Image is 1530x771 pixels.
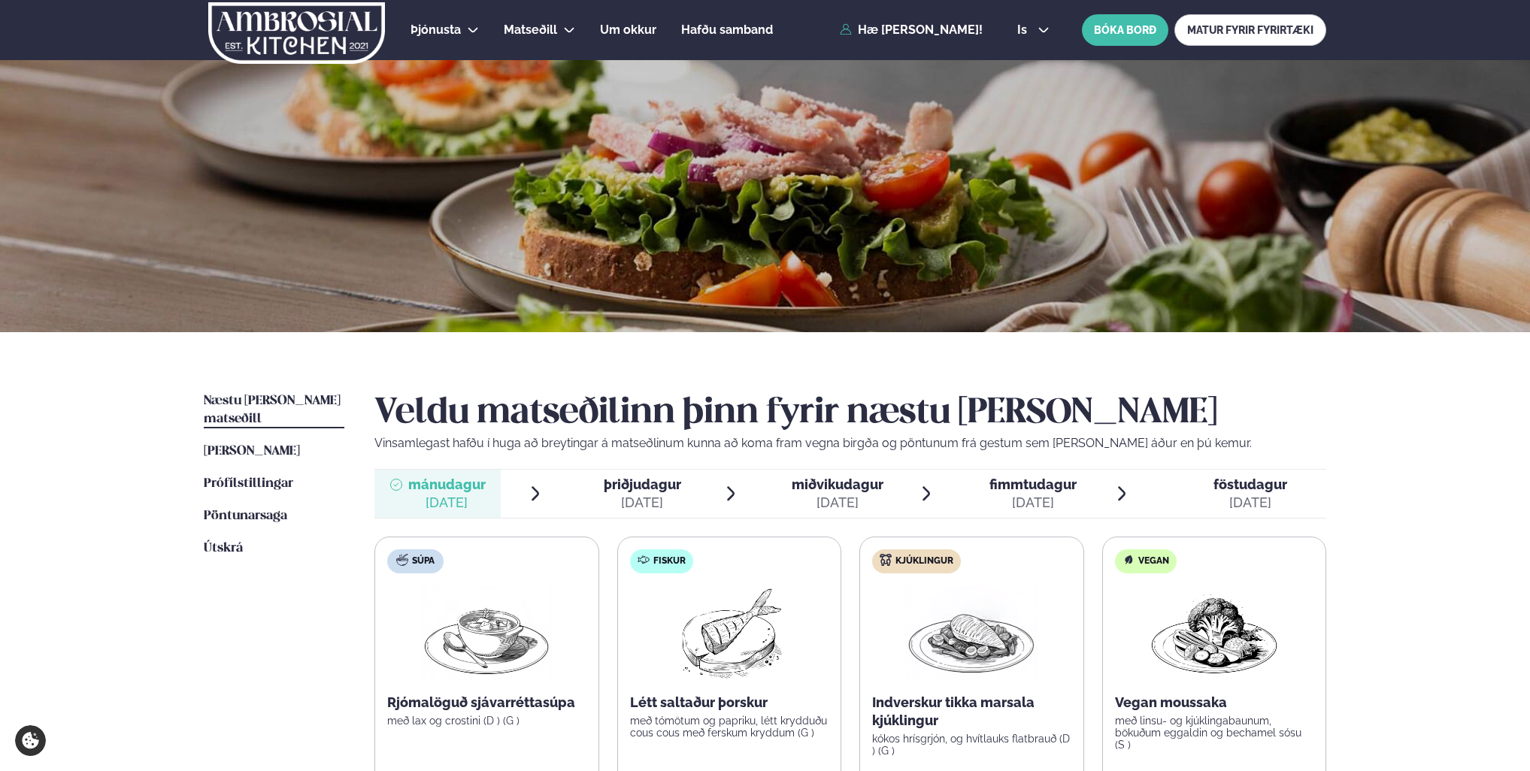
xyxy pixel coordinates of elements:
span: [PERSON_NAME] [204,445,300,458]
span: Hafðu samband [681,23,773,37]
p: Vinsamlegast hafðu í huga að breytingar á matseðlinum kunna að koma fram vegna birgða og pöntunum... [374,434,1326,452]
span: Um okkur [600,23,656,37]
a: Cookie settings [15,725,46,756]
span: Útskrá [204,542,243,555]
span: Prófílstillingar [204,477,293,490]
span: miðvikudagur [792,476,883,492]
p: Vegan moussaka [1115,694,1314,712]
button: is [1005,24,1062,36]
p: með tómötum og papriku, létt krydduðu cous cous með ferskum kryddum (G ) [630,715,829,739]
div: [DATE] [408,494,486,512]
p: með linsu- og kjúklingabaunum, bökuðum eggaldin og bechamel sósu (S ) [1115,715,1314,751]
span: mánudagur [408,476,486,492]
img: Soup.png [420,585,553,682]
span: Kjúklingur [895,555,953,567]
a: Prófílstillingar [204,475,293,493]
span: föstudagur [1213,476,1287,492]
div: [DATE] [792,494,883,512]
span: Súpa [412,555,435,567]
span: Matseðill [504,23,557,37]
span: Fiskur [653,555,686,567]
span: Pöntunarsaga [204,509,287,522]
a: Næstu [PERSON_NAME] matseðill [204,392,344,428]
a: Útskrá [204,540,243,558]
div: [DATE] [1213,494,1287,512]
a: Um okkur [600,21,656,39]
a: [PERSON_NAME] [204,443,300,461]
p: Indverskur tikka marsala kjúklingur [872,694,1071,730]
button: BÓKA BORÐ [1082,14,1168,46]
p: Létt saltaður þorskur [630,694,829,712]
span: fimmtudagur [989,476,1077,492]
a: Matseðill [504,21,557,39]
a: MATUR FYRIR FYRIRTÆKI [1174,14,1326,46]
a: Hafðu samband [681,21,773,39]
img: fish.svg [638,554,650,566]
span: Vegan [1138,555,1169,567]
img: Fish.png [662,585,795,682]
p: kókos hrísgrjón, og hvítlauks flatbrauð (D ) (G ) [872,733,1071,757]
a: Hæ [PERSON_NAME]! [840,23,983,37]
img: soup.svg [396,554,408,566]
p: með lax og crostini (D ) (G ) [387,715,586,727]
a: Pöntunarsaga [204,507,287,525]
img: Vegan.png [1148,585,1280,682]
p: Rjómalöguð sjávarréttasúpa [387,694,586,712]
img: logo [207,2,386,64]
img: Vegan.svg [1123,554,1135,566]
h2: Veldu matseðilinn þinn fyrir næstu [PERSON_NAME] [374,392,1326,434]
span: Þjónusta [411,23,461,37]
span: þriðjudagur [604,476,681,492]
div: [DATE] [604,494,681,512]
span: is [1017,24,1032,36]
div: [DATE] [989,494,1077,512]
a: Þjónusta [411,21,461,39]
img: Chicken-breast.png [905,585,1038,682]
img: chicken.svg [880,554,892,566]
span: Næstu [PERSON_NAME] matseðill [204,395,341,425]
